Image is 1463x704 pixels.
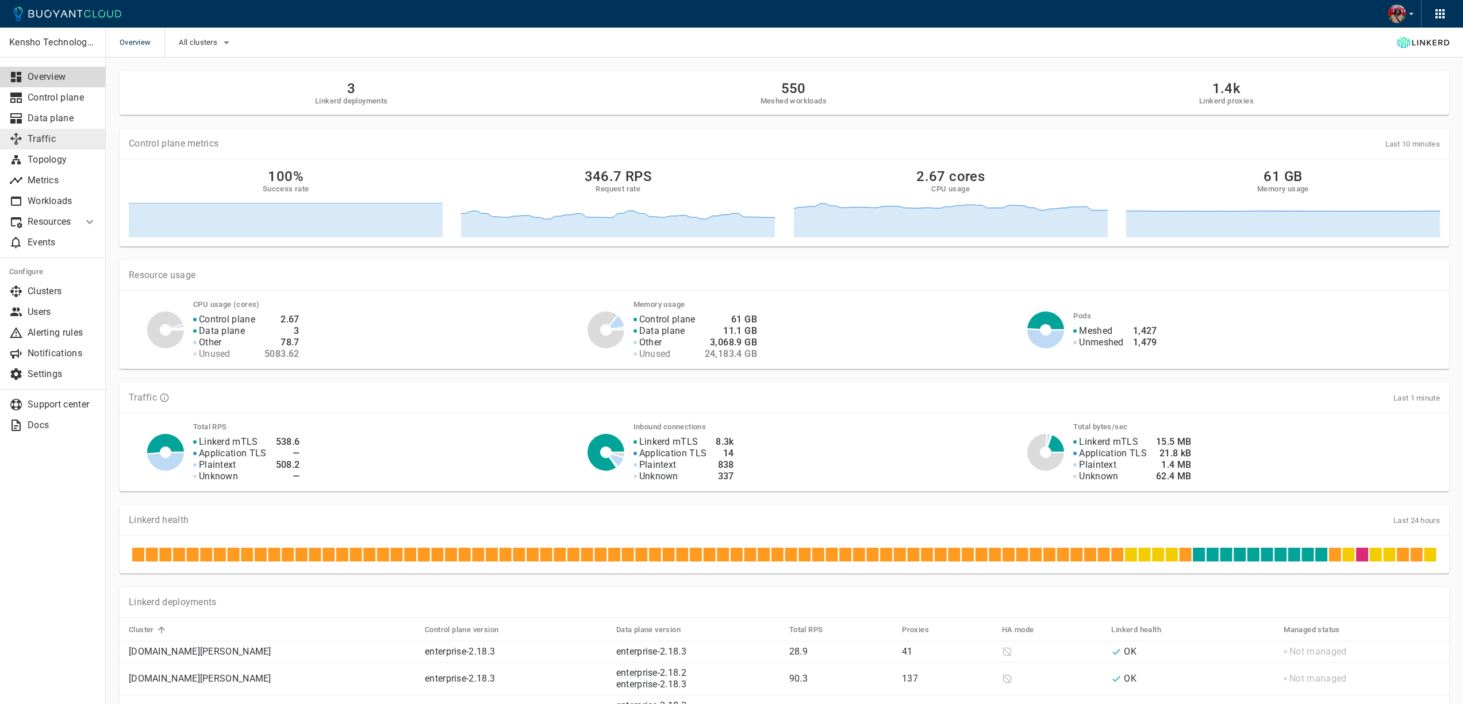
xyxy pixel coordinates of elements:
h2: 550 [761,80,827,97]
p: Control plane [28,92,97,103]
h4: 24,183.4 GB [705,348,757,360]
p: OK [1124,673,1136,684]
p: Plaintext [1079,459,1116,471]
span: Data plane version [616,625,696,635]
p: Workloads [28,195,97,207]
p: Not managed [1289,646,1346,657]
h4: — [276,471,300,482]
h5: CPU usage [931,184,970,194]
h4: 838 [716,459,734,471]
span: Total RPS [789,625,838,635]
p: Unknown [1079,471,1118,482]
p: Linkerd health [129,514,189,526]
a: enterprise-2.18.3 [425,646,495,657]
a: 61 GBMemory usage [1126,168,1440,237]
h2: 346.7 RPS [585,168,652,184]
h5: Linkerd health [1111,625,1161,634]
p: Overview [28,71,97,83]
h5: Total RPS [789,625,823,634]
a: 346.7 RPSRequest rate [461,168,775,237]
span: Control plane version [425,625,513,635]
h5: Data plane version [616,625,681,634]
h4: 21.8 kB [1156,448,1192,459]
h5: Meshed workloads [761,97,827,106]
p: Application TLS [1079,448,1147,459]
p: Unknown [639,471,678,482]
h4: 508.2 [276,459,300,471]
p: Data plane [639,325,685,337]
p: 137 [902,673,992,684]
p: Resources [28,216,74,228]
p: Traffic [28,133,97,145]
p: Control plane [639,314,696,325]
span: Managed status [1284,625,1355,635]
h4: 1,427 [1133,325,1157,337]
h5: Managed status [1284,625,1340,634]
span: Cluster [129,625,169,635]
p: 28.9 [789,646,893,657]
h5: Memory usage [1257,184,1309,194]
svg: TLS data is compiled from traffic seen by Linkerd proxies. RPS and TCP bytes reflect both inbound... [159,393,170,403]
span: Last 1 minute [1393,394,1440,402]
p: Events [28,237,97,248]
h4: 78.7 [264,337,299,348]
p: Plaintext [199,459,236,471]
h4: 61 GB [705,314,757,325]
p: Control plane metrics [129,138,218,149]
p: Not managed [1289,673,1346,684]
p: Unknown [199,471,238,482]
h4: 2.67 [264,314,299,325]
p: 41 [902,646,992,657]
span: Last 10 minutes [1385,140,1441,148]
h5: HA mode [1002,625,1034,634]
p: Settings [28,368,97,380]
h4: 11.1 GB [705,325,757,337]
p: Traffic [129,392,157,403]
img: Rayshard Thompson [1388,5,1406,23]
p: Metrics [28,175,97,186]
h4: 1.4 MB [1156,459,1192,471]
span: HA mode [1002,625,1049,635]
p: Linkerd deployments [129,597,217,608]
h4: 62.4 MB [1156,471,1192,482]
p: OK [1124,646,1136,657]
h4: 1,479 [1133,337,1157,348]
p: Alerting rules [28,327,97,338]
p: Other [639,337,662,348]
p: Unmeshed [1079,337,1123,348]
button: All clusters [179,34,233,51]
p: Topology [28,154,97,166]
h5: Cluster [129,625,154,634]
p: Control plane [199,314,255,325]
h5: Request rate [596,184,640,194]
span: All clusters [179,38,220,47]
p: Users [28,306,97,318]
h4: 3 [264,325,299,337]
h5: Control plane version [425,625,498,634]
p: Resource usage [129,270,1440,281]
p: Kensho Technologies [9,37,96,48]
a: 100%Success rate [129,168,443,237]
p: [DOMAIN_NAME][PERSON_NAME] [129,673,416,684]
h5: Proxies [902,625,929,634]
h4: 14 [716,448,734,459]
p: 90.3 [789,673,893,684]
h5: Configure [9,267,97,276]
p: Application TLS [199,448,267,459]
a: enterprise-2.18.3 [425,673,495,684]
h2: 3 [315,80,388,97]
p: Data plane [199,325,245,337]
p: Linkerd mTLS [199,436,258,448]
h4: 5083.62 [264,348,299,360]
span: Last 24 hours [1393,516,1440,525]
p: Linkerd mTLS [1079,436,1138,448]
a: enterprise-2.18.3 [616,679,686,690]
a: enterprise-2.18.2 [616,667,686,678]
h4: — [276,448,300,459]
p: Meshed [1079,325,1112,337]
span: Overview [120,28,164,57]
p: Unused [639,348,671,360]
p: Data plane [28,113,97,124]
p: [DOMAIN_NAME][PERSON_NAME] [129,646,416,657]
h4: 3,068.9 GB [705,337,757,348]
